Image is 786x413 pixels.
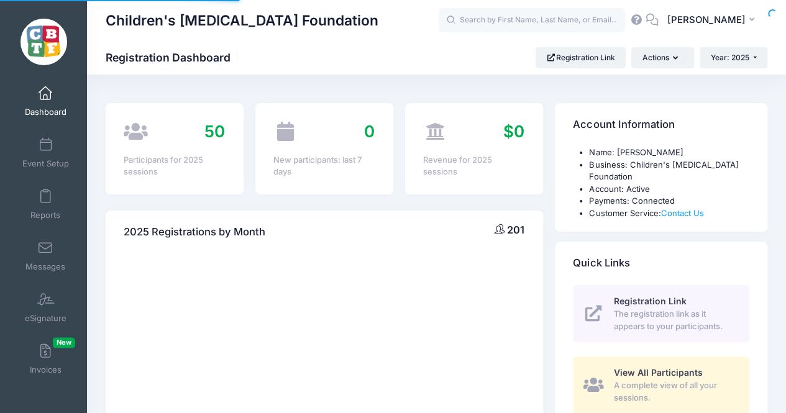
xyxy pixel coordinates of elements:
[16,337,75,381] a: InvoicesNew
[613,379,735,404] span: A complete view of all your sessions.
[16,131,75,175] a: Event Setup
[631,47,693,68] button: Actions
[16,79,75,123] a: Dashboard
[503,122,524,141] span: $0
[589,147,749,159] li: Name: [PERSON_NAME]
[536,47,626,68] a: Registration Link
[106,6,378,35] h1: Children's [MEDICAL_DATA] Foundation
[439,8,625,33] input: Search by First Name, Last Name, or Email...
[659,6,767,35] button: [PERSON_NAME]
[589,207,749,220] li: Customer Service:
[22,158,69,169] span: Event Setup
[507,224,524,236] span: 201
[613,308,735,332] span: The registration link as it appears to your participants.
[16,183,75,226] a: Reports
[106,51,241,64] h1: Registration Dashboard
[364,122,375,141] span: 0
[53,337,75,348] span: New
[589,183,749,196] li: Account: Active
[589,159,749,183] li: Business: Children's [MEDICAL_DATA] Foundation
[16,234,75,278] a: Messages
[273,154,375,178] div: New participants: last 7 days
[711,53,749,62] span: Year: 2025
[124,154,225,178] div: Participants for 2025 sessions
[573,107,674,143] h4: Account Information
[25,261,65,272] span: Messages
[700,47,767,68] button: Year: 2025
[30,210,60,220] span: Reports
[589,195,749,207] li: Payments: Connected
[423,154,524,178] div: Revenue for 2025 sessions
[204,122,225,141] span: 50
[667,13,745,27] span: [PERSON_NAME]
[30,365,62,375] span: Invoices
[21,19,67,65] img: Children's Brain Tumor Foundation
[16,286,75,329] a: eSignature
[660,208,703,218] a: Contact Us
[573,285,749,342] a: Registration Link The registration link as it appears to your participants.
[613,367,702,378] span: View All Participants
[613,296,686,306] span: Registration Link
[25,313,66,324] span: eSignature
[573,246,629,281] h4: Quick Links
[25,107,66,117] span: Dashboard
[124,214,265,250] h4: 2025 Registrations by Month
